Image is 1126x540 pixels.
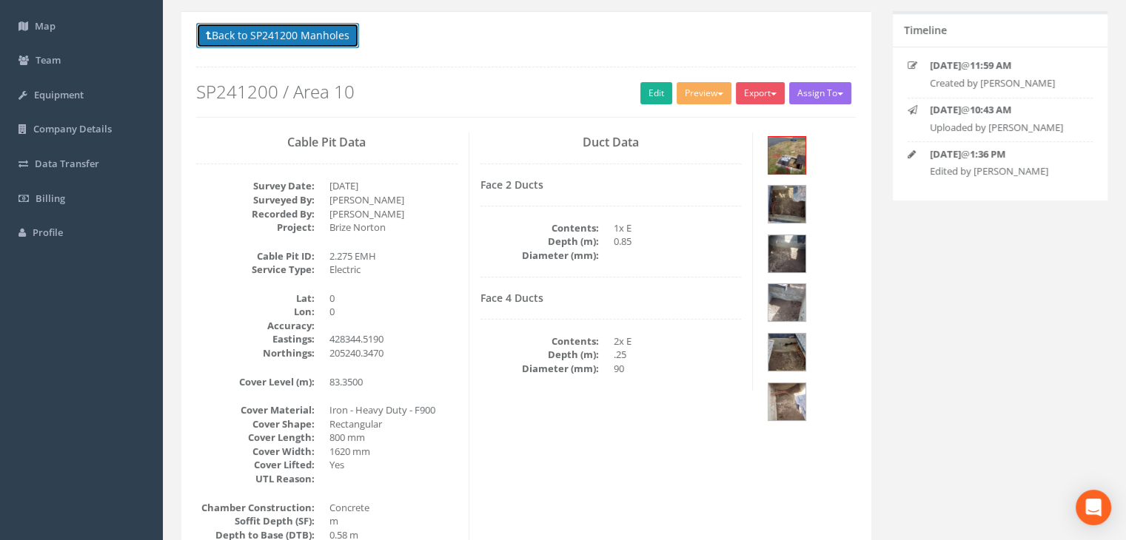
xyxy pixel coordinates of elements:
[329,431,458,445] dd: 800 mm
[196,403,315,417] dt: Cover Material:
[196,417,315,431] dt: Cover Shape:
[930,147,961,161] strong: [DATE]
[480,179,742,190] h4: Face 2 Ducts
[329,458,458,472] dd: Yes
[34,88,84,101] span: Equipment
[930,103,1081,117] p: @
[329,193,458,207] dd: [PERSON_NAME]
[768,284,805,321] img: 122a2e20-08af-9845-cd65-c545e79a8631_d9dda276-79dc-3b93-9039-93a17d929901_thumb.jpg
[614,234,742,249] dd: 0.85
[196,136,458,149] h3: Cable Pit Data
[1076,490,1111,525] div: Open Intercom Messenger
[36,192,65,205] span: Billing
[614,334,742,348] dd: 2x E
[930,58,961,72] strong: [DATE]
[677,82,731,104] button: Preview
[196,375,315,389] dt: Cover Level (m):
[196,291,315,306] dt: Lat:
[789,82,851,104] button: Assign To
[33,226,63,239] span: Profile
[480,249,599,263] dt: Diameter (mm):
[329,305,458,319] dd: 0
[640,82,672,104] a: Edit
[768,186,805,223] img: 122a2e20-08af-9845-cd65-c545e79a8631_2eb9f590-b689-c9ae-25bc-238c941c7230_thumb.jpg
[329,375,458,389] dd: 83.3500
[196,431,315,445] dt: Cover Length:
[329,207,458,221] dd: [PERSON_NAME]
[196,514,315,528] dt: Soffit Depth (SF):
[329,291,458,306] dd: 0
[196,220,315,234] dt: Project:
[480,292,742,303] h4: Face 4 Ducts
[614,221,742,235] dd: 1x E
[196,501,315,515] dt: Chamber Construction:
[614,362,742,376] dd: 90
[196,472,315,486] dt: UTL Reason:
[480,234,599,249] dt: Depth (m):
[480,348,599,362] dt: Depth (m):
[480,136,742,149] h3: Duct Data
[930,103,961,116] strong: [DATE]
[196,305,315,319] dt: Lon:
[768,235,805,272] img: 122a2e20-08af-9845-cd65-c545e79a8631_9a92f32a-c12f-d7a8-cfea-f7184a4dc6fe_thumb.jpg
[480,334,599,348] dt: Contents:
[768,137,805,174] img: 122a2e20-08af-9845-cd65-c545e79a8631_e78ff0bf-2b36-3744-57df-a5b1611ed483_thumb.jpg
[329,332,458,346] dd: 428344.5190
[196,179,315,193] dt: Survey Date:
[329,220,458,234] dd: Brize Norton
[480,362,599,376] dt: Diameter (mm):
[930,58,1081,72] p: @
[196,193,315,207] dt: Surveyed By:
[196,346,315,360] dt: Northings:
[930,147,1081,161] p: @
[329,346,458,360] dd: 205240.3470
[196,319,315,333] dt: Accuracy:
[904,24,947,36] h5: Timeline
[614,348,742,362] dd: .25
[768,383,805,420] img: 122a2e20-08af-9845-cd65-c545e79a8631_1959f360-14fe-f284-a912-b792bbf94510_thumb.jpg
[329,263,458,277] dd: Electric
[196,207,315,221] dt: Recorded By:
[930,76,1081,90] p: Created by [PERSON_NAME]
[480,221,599,235] dt: Contents:
[930,121,1081,135] p: Uploaded by [PERSON_NAME]
[196,23,359,48] button: Back to SP241200 Manholes
[329,403,458,417] dd: Iron - Heavy Duty - F900
[329,417,458,431] dd: Rectangular
[35,157,99,170] span: Data Transfer
[196,249,315,263] dt: Cable Pit ID:
[329,501,458,515] dd: Concrete
[768,334,805,371] img: 122a2e20-08af-9845-cd65-c545e79a8631_ed0f62a6-6a70-d7ad-d172-a09b4f340396_thumb.jpg
[329,514,458,528] dd: m
[36,53,61,67] span: Team
[196,458,315,472] dt: Cover Lifted:
[736,82,785,104] button: Export
[329,249,458,263] dd: 2.275 EMH
[33,122,112,135] span: Company Details
[329,179,458,193] dd: [DATE]
[196,82,856,101] h2: SP241200 / Area 10
[970,58,1011,72] strong: 11:59 AM
[970,147,1005,161] strong: 1:36 PM
[35,19,56,33] span: Map
[970,103,1011,116] strong: 10:43 AM
[930,164,1081,178] p: Edited by [PERSON_NAME]
[196,445,315,459] dt: Cover Width:
[196,332,315,346] dt: Eastings:
[196,263,315,277] dt: Service Type:
[329,445,458,459] dd: 1620 mm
